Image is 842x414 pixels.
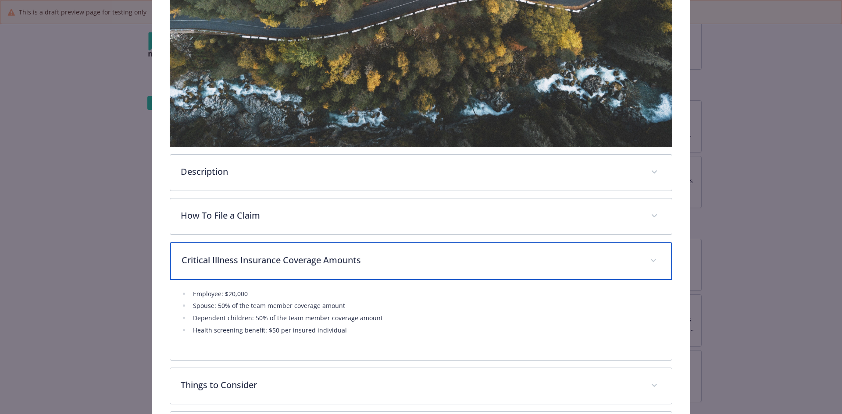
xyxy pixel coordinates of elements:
p: Things to Consider [181,379,641,392]
div: Critical Illness Insurance Coverage Amounts [170,280,672,361]
div: Critical Illness Insurance Coverage Amounts [170,242,672,280]
p: Critical Illness Insurance Coverage Amounts [182,254,640,267]
p: Description [181,165,641,178]
p: How To File a Claim [181,209,641,222]
li: Health screening benefit: $50 per insured individual [190,325,662,336]
div: Description [170,155,672,191]
li: Spouse: 50% of the team member coverage amount [190,301,662,311]
div: How To File a Claim [170,198,672,234]
li: Employee: $20,000 [190,289,662,299]
div: Things to Consider [170,368,672,404]
li: Dependent children: 50% of the team member coverage amount [190,313,662,323]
